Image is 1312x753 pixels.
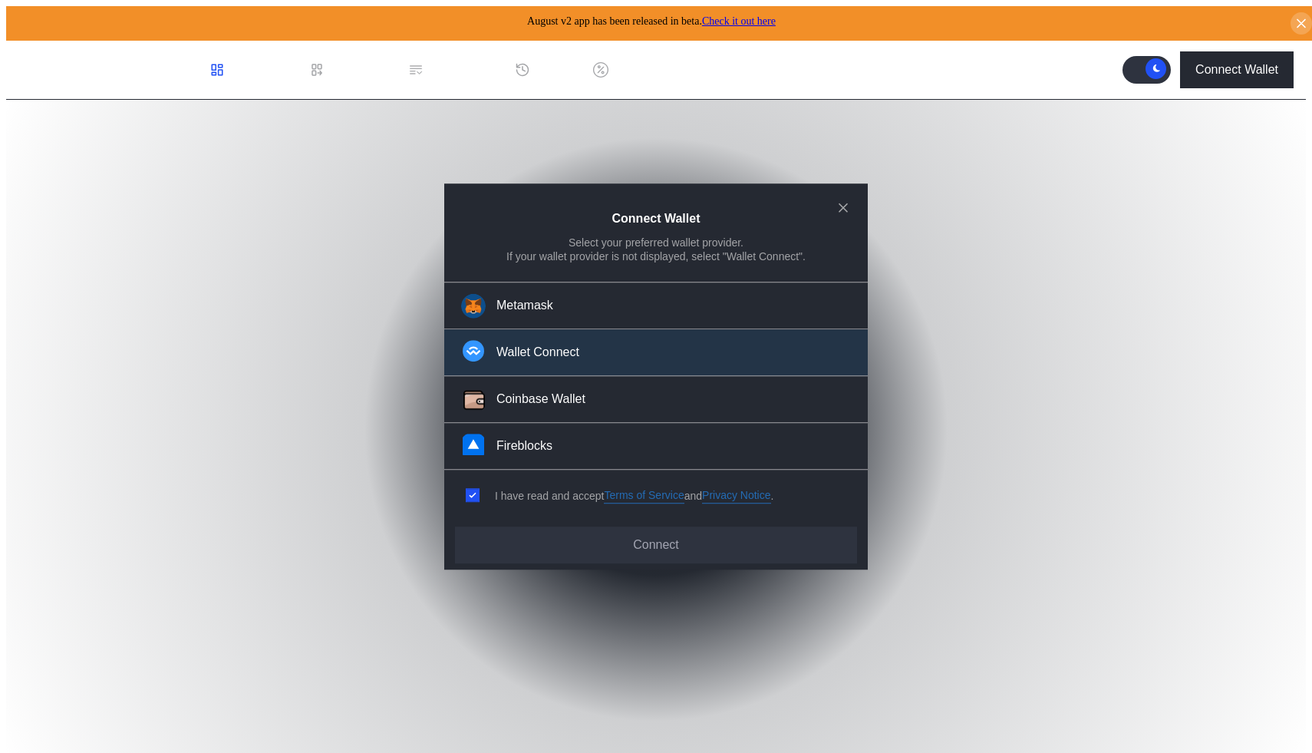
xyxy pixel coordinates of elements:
[495,489,773,504] div: I have read and accept .
[444,424,868,471] button: FireblocksFireblocks
[496,391,585,408] div: Coinbase Wallet
[684,489,702,503] span: and
[444,330,868,377] button: Wallet Connect
[455,527,857,563] button: Connect
[496,298,553,314] div: Metamask
[496,438,552,454] div: Fireblocks
[569,236,743,249] div: Select your preferred wallet provider.
[527,15,776,27] span: August v2 app has been released in beta.
[444,377,868,424] button: Coinbase WalletCoinbase Wallet
[461,388,487,414] img: Coinbase Wallet
[615,63,707,77] div: Discount Factors
[536,63,575,77] div: History
[702,489,770,504] a: Privacy Notice
[702,15,776,27] a: Check it out here
[231,63,291,77] div: Dashboard
[831,196,855,220] button: close modal
[496,345,579,361] div: Wallet Connect
[463,434,484,456] img: Fireblocks
[331,63,390,77] div: Loan Book
[430,63,496,77] div: Permissions
[604,489,684,504] a: Terms of Service
[506,249,806,263] div: If your wallet provider is not displayed, select "Wallet Connect".
[1195,63,1278,77] div: Connect Wallet
[444,282,868,330] button: Metamask
[612,212,701,226] h2: Connect Wallet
